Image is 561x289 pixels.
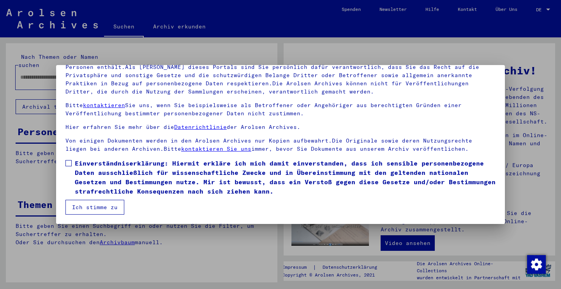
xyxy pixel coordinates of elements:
a: Datenrichtlinie [174,123,227,130]
a: kontaktieren [83,102,125,109]
p: Hier erfahren Sie mehr über die der Arolsen Archives. [65,123,496,131]
a: kontaktieren Sie uns [181,145,251,152]
p: Von einigen Dokumenten werden in den Arolsen Archives nur Kopien aufbewahrt.Die Originale sowie d... [65,137,496,153]
button: Ich stimme zu [65,200,124,215]
p: Bitte Sie uns, wenn Sie beispielsweise als Betroffener oder Angehöriger aus berechtigten Gründen ... [65,101,496,118]
span: Einverständniserklärung: Hiermit erkläre ich mich damit einverstanden, dass ich sensible personen... [75,159,496,196]
p: Bitte beachten Sie, dass dieses Portal über NS - Verfolgte sensible Daten zu identifizierten oder... [65,55,496,96]
img: Zustimmung ändern [527,255,546,274]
